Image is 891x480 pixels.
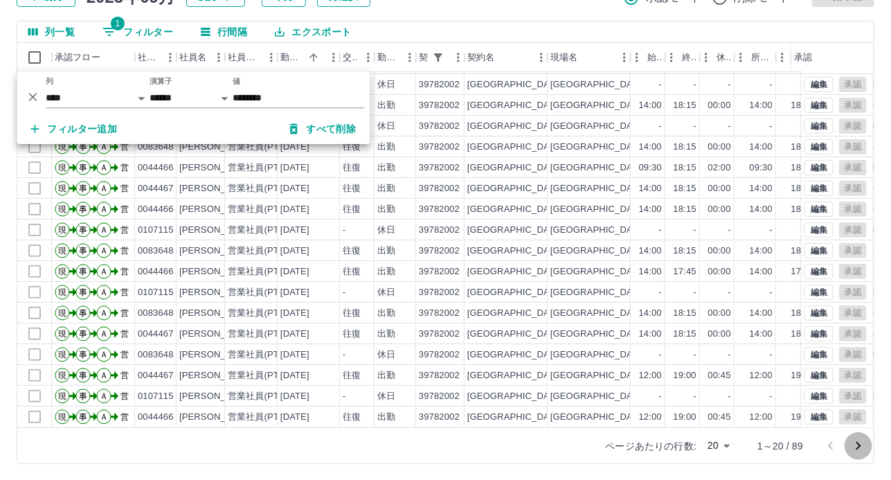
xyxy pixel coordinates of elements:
text: 事 [79,287,87,297]
div: 現場名 [548,43,631,72]
div: 承認 [791,43,863,72]
div: 社員名 [177,43,225,72]
div: 交通費 [343,43,358,72]
button: 編集 [804,305,834,321]
text: Ａ [100,287,108,297]
div: [GEOGRAPHIC_DATA][GEOGRAPHIC_DATA] [550,203,741,216]
div: 往復 [343,245,361,258]
button: 編集 [804,368,834,383]
text: 現 [58,308,66,318]
div: 39782002 [419,161,460,175]
div: - [694,224,696,237]
div: [GEOGRAPHIC_DATA] [467,182,563,195]
button: エクスポート [264,21,362,42]
div: [GEOGRAPHIC_DATA][GEOGRAPHIC_DATA] [550,120,741,133]
div: 営業社員(PT契約) [228,369,300,382]
button: メニュー [323,47,344,68]
div: 出勤 [377,141,395,154]
text: 現 [58,225,66,235]
div: [GEOGRAPHIC_DATA] [467,286,563,299]
div: 18:15 [791,141,814,154]
div: 39782002 [419,99,460,112]
div: 39782002 [419,369,460,382]
button: 編集 [804,285,834,300]
button: ソート [304,48,323,67]
div: [PERSON_NAME] [179,245,255,258]
div: 出勤 [377,328,395,341]
div: 営業社員(PT契約) [228,265,300,278]
div: 休日 [377,78,395,91]
div: [GEOGRAPHIC_DATA][GEOGRAPHIC_DATA] [550,99,741,112]
button: 編集 [804,160,834,175]
button: メニュー [261,47,282,68]
label: 演算子 [150,76,172,87]
button: 編集 [804,409,834,425]
button: 編集 [804,202,834,217]
div: 00:00 [708,182,731,195]
div: 18:15 [674,307,696,320]
div: 社員番号 [135,43,177,72]
button: 編集 [804,118,834,134]
div: [PERSON_NAME] [179,161,255,175]
label: 値 [233,76,240,87]
div: 14:00 [750,265,773,278]
div: - [694,286,696,299]
div: 18:15 [791,203,814,216]
div: 39782002 [419,182,460,195]
text: Ａ [100,184,108,193]
button: 編集 [804,98,834,113]
button: 編集 [804,181,834,196]
div: 0107115 [138,224,174,237]
button: 編集 [804,222,834,238]
div: - [659,224,662,237]
text: 事 [79,350,87,359]
text: 営 [120,267,129,276]
div: 39782002 [419,265,460,278]
div: [DATE] [280,348,309,362]
button: メニュー [614,47,635,68]
div: [PERSON_NAME] [179,348,255,362]
div: 39782002 [419,245,460,258]
text: 営 [120,225,129,235]
div: [GEOGRAPHIC_DATA][GEOGRAPHIC_DATA] [550,182,741,195]
div: 往復 [343,265,361,278]
text: 事 [79,184,87,193]
div: 往復 [343,369,361,382]
div: [DATE] [280,161,309,175]
div: 18:15 [791,161,814,175]
div: 18:15 [791,99,814,112]
div: [GEOGRAPHIC_DATA] [467,141,563,154]
button: 編集 [804,389,834,404]
div: 0083648 [138,245,174,258]
div: 営業社員(PT契約) [228,307,300,320]
text: 現 [58,246,66,256]
div: [PERSON_NAME] [179,286,255,299]
div: - [694,120,696,133]
div: 出勤 [377,265,395,278]
button: 次のページへ [845,432,872,460]
div: 0083648 [138,141,174,154]
button: フィルター表示 [429,48,448,67]
text: 現 [58,184,66,193]
text: 営 [120,142,129,152]
div: 1件のフィルターを適用中 [429,48,448,67]
div: 18:15 [791,245,814,258]
div: 14:00 [639,265,662,278]
div: 00:00 [708,328,731,341]
div: - [728,286,731,299]
div: [PERSON_NAME] [179,182,255,195]
div: 18:15 [674,161,696,175]
text: 営 [120,308,129,318]
div: 09:30 [639,161,662,175]
text: Ａ [100,225,108,235]
div: 14:00 [639,328,662,341]
button: 編集 [804,347,834,362]
button: フィルター追加 [19,116,128,141]
div: - [659,286,662,299]
div: 02:00 [708,161,731,175]
div: 14:00 [639,307,662,320]
div: 往復 [343,182,361,195]
text: Ａ [100,308,108,318]
div: 20 [702,436,735,456]
div: 18:15 [791,328,814,341]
